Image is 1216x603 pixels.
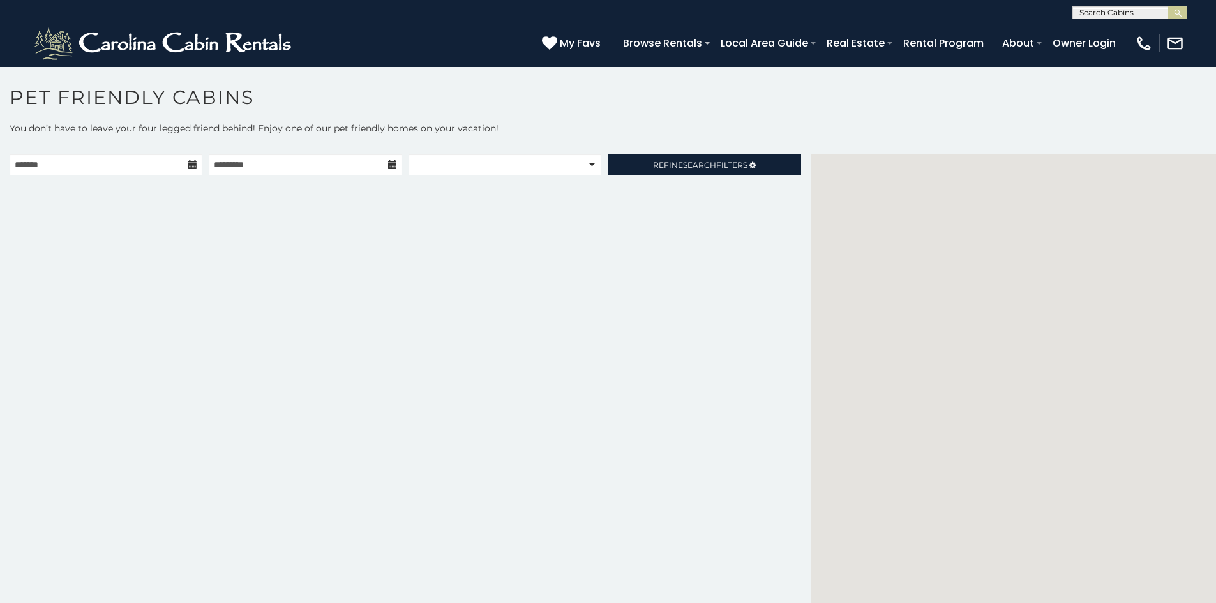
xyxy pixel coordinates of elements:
[542,35,604,52] a: My Favs
[653,160,747,170] span: Refine Filters
[1135,34,1153,52] img: phone-regular-white.png
[617,32,709,54] a: Browse Rentals
[1046,32,1122,54] a: Owner Login
[32,24,297,63] img: White-1-2.png
[1166,34,1184,52] img: mail-regular-white.png
[608,154,800,175] a: RefineSearchFilters
[996,32,1040,54] a: About
[683,160,716,170] span: Search
[560,35,601,51] span: My Favs
[897,32,990,54] a: Rental Program
[714,32,814,54] a: Local Area Guide
[820,32,891,54] a: Real Estate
